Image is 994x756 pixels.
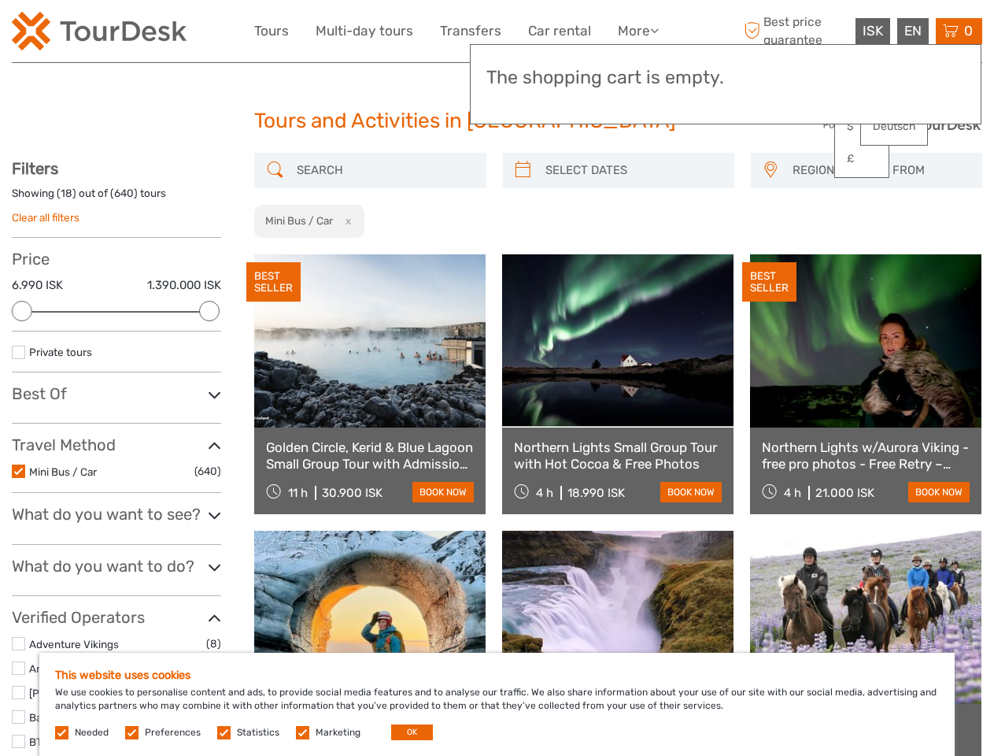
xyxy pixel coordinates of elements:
h3: Travel Method [12,435,221,454]
div: EN [897,18,929,44]
div: 21.000 ISK [815,486,874,500]
a: Adventure Vikings [29,638,119,650]
h3: Verified Operators [12,608,221,627]
a: [PERSON_NAME] [29,687,113,699]
a: Tours [254,20,289,43]
button: x [335,213,357,229]
div: 30.900 ISK [322,486,382,500]
a: £ [835,145,889,173]
a: Golden Circle, Kerid & Blue Lagoon Small Group Tour with Admission Ticket [266,439,474,472]
a: More [618,20,659,43]
a: $ [835,113,889,141]
span: (8) [206,635,221,653]
a: Private tours [29,346,92,358]
div: 18.990 ISK [567,486,625,500]
h2: Mini Bus / Car [265,214,333,227]
button: REGION / STARTS FROM [785,157,974,183]
strong: Filters [12,159,58,178]
a: book now [908,482,970,502]
a: Northern Lights Small Group Tour with Hot Cocoa & Free Photos [514,439,722,472]
p: We're away right now. Please check back later! [22,28,178,40]
a: BT Travel [29,736,74,748]
a: book now [412,482,474,502]
a: Deutsch [861,113,927,141]
label: 1.390.000 ISK [147,277,221,294]
a: Arctic Adventures [29,662,117,675]
h3: The shopping cart is empty. [486,67,965,89]
label: 6.990 ISK [12,277,63,294]
span: 0 [962,23,975,39]
label: Marketing [316,726,360,739]
a: Transfers [440,20,501,43]
span: (640) [194,462,221,480]
h1: Tours and Activities in [GEOGRAPHIC_DATA] [254,109,740,134]
h3: Best Of [12,384,221,403]
input: SEARCH [290,157,478,184]
a: Mini Bus / Car [29,465,97,478]
span: 4 h [536,486,553,500]
label: Needed [75,726,109,739]
img: 120-15d4194f-c635-41b9-a512-a3cb382bfb57_logo_small.png [12,12,187,50]
a: Multi-day tours [316,20,413,43]
button: OK [391,724,433,740]
label: Statistics [237,726,279,739]
div: Showing ( ) out of ( ) tours [12,186,221,210]
a: book now [660,482,722,502]
div: BEST SELLER [742,262,796,302]
span: 4 h [784,486,801,500]
a: Northern Lights w/Aurora Viking - free pro photos - Free Retry – minibus [762,439,970,472]
img: PurchaseViaTourDesk.png [822,115,982,135]
input: SELECT DATES [539,157,726,184]
label: Preferences [145,726,201,739]
span: 11 h [288,486,308,500]
button: Open LiveChat chat widget [181,24,200,43]
h5: This website uses cookies [55,669,939,682]
a: Car rental [528,20,591,43]
span: Best price guarantee [740,13,852,48]
a: Clear all filters [12,211,79,224]
label: 640 [114,186,134,201]
h3: Price [12,250,221,269]
div: BEST SELLER [246,262,301,302]
a: BagBee [29,711,68,724]
label: 18 [61,186,72,201]
h3: What do you want to see? [12,505,221,524]
div: We use cookies to personalise content and ads, to provide social media features and to analyse ou... [39,653,955,756]
span: ISK [863,23,883,39]
h3: What do you want to do? [12,557,221,576]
